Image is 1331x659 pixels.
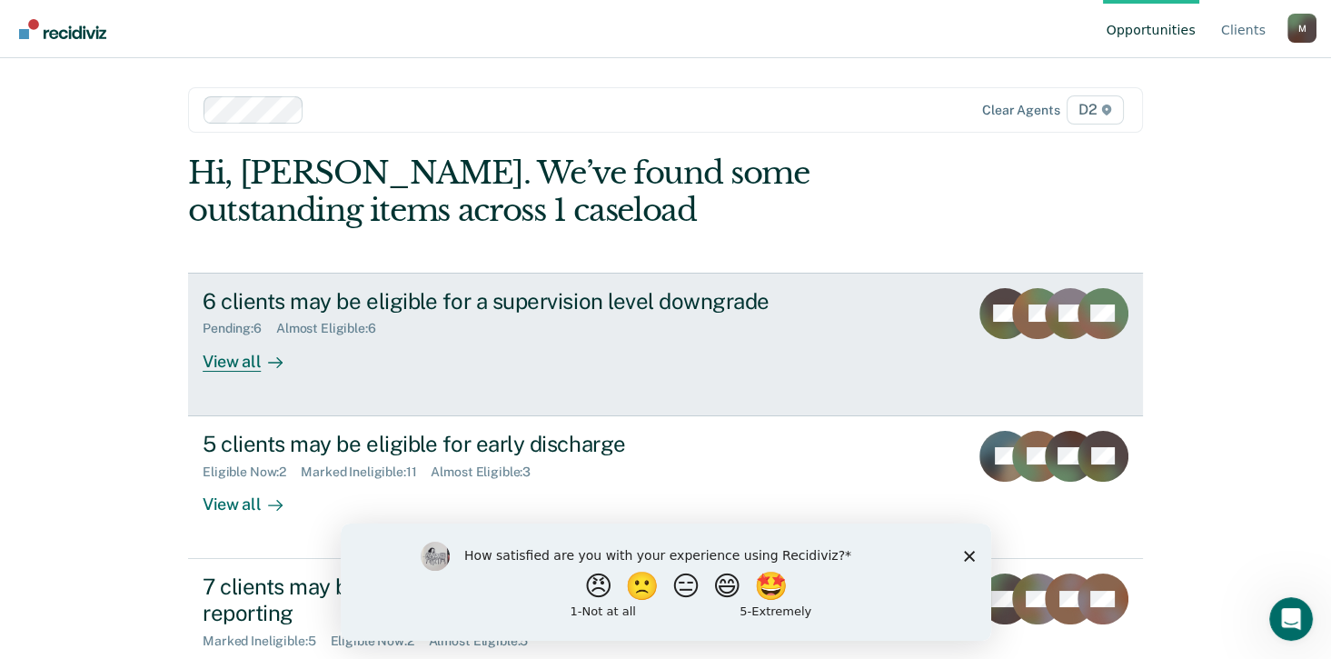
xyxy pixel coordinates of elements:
div: View all [203,336,304,372]
div: Eligible Now : 2 [203,464,301,480]
a: 6 clients may be eligible for a supervision level downgradePending:6Almost Eligible:6View all [188,273,1143,416]
span: D2 [1067,95,1124,125]
div: Almost Eligible : 5 [429,634,543,649]
div: View all [203,479,304,514]
div: Pending : 6 [203,321,276,336]
iframe: Intercom live chat [1269,597,1313,641]
div: Hi, [PERSON_NAME]. We’ve found some outstanding items across 1 caseload [188,155,952,229]
a: 5 clients may be eligible for early dischargeEligible Now:2Marked Ineligible:11Almost Eligible:3V... [188,416,1143,559]
img: Recidiviz [19,19,106,39]
div: Almost Eligible : 6 [276,321,391,336]
div: 6 clients may be eligible for a supervision level downgrade [203,288,840,315]
button: Profile dropdown button [1287,14,1316,43]
div: Eligible Now : 2 [331,634,429,649]
div: M [1287,14,1316,43]
div: 7 clients may be eligible for downgrade to a minimum telephone reporting [203,574,840,626]
div: Marked Ineligible : 11 [301,464,431,480]
div: Clear agents [982,103,1059,118]
div: 5 clients may be eligible for early discharge [203,431,840,457]
div: Almost Eligible : 3 [431,464,545,480]
div: Marked Ineligible : 5 [203,634,330,649]
iframe: Survey by Kim from Recidiviz [341,524,991,641]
